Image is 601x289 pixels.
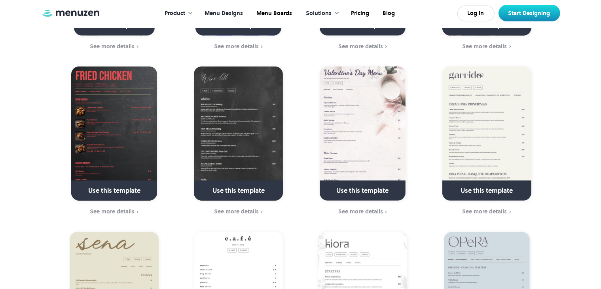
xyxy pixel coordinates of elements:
a: See more details [305,207,420,216]
a: Use this template [442,67,531,201]
div: See more details [90,43,135,49]
a: Use this template [320,67,406,201]
a: See more details [305,42,420,51]
div: See more details [463,43,507,49]
div: See more details [338,43,383,49]
div: See more details [90,208,135,215]
a: Log In [457,6,495,21]
div: Solutions [298,1,343,26]
div: See more details [214,43,259,49]
div: See more details [463,208,507,215]
a: Blog [375,1,401,26]
a: Start Designing [499,5,560,21]
a: Use this template [194,67,283,201]
div: Solutions [306,9,332,18]
a: Menu Boards [249,1,298,26]
div: Product [165,9,185,18]
a: See more details [57,42,172,51]
div: Product [157,1,197,26]
a: See more details [430,207,544,216]
a: See more details [181,42,296,51]
a: See more details [181,207,296,216]
a: Pricing [343,1,375,26]
div: See more details [338,208,383,215]
a: Menu Designs [197,1,249,26]
a: See more details [430,42,544,51]
a: See more details [57,207,172,216]
div: See more details [214,208,259,215]
a: Use this template [71,67,157,201]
